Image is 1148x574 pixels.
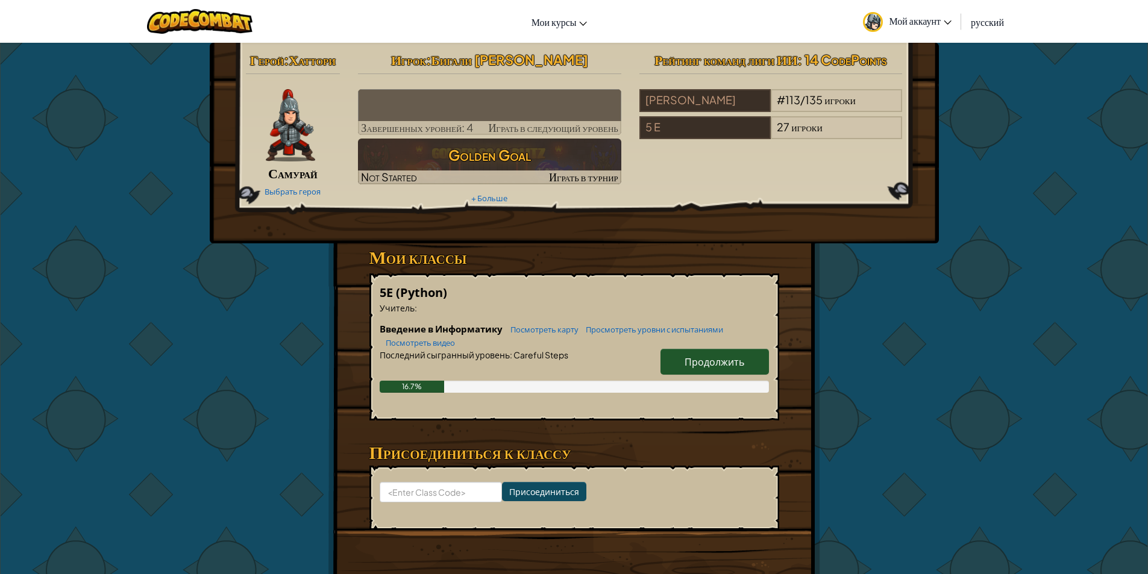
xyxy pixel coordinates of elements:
span: Careful Steps [512,349,568,360]
span: : 14 CodePoints [797,51,887,68]
span: Герой [250,51,284,68]
h3: Golden Goal [358,142,621,169]
span: : [426,51,431,68]
span: Продолжить [685,355,744,368]
img: Golden Goal [358,139,621,184]
span: Игрок [391,51,426,68]
span: Мой аккаунт [889,14,952,27]
span: Завершенных уровней: 4 [361,120,473,134]
span: Хаттори [289,51,336,68]
span: 135 [805,93,823,107]
span: : [510,349,512,360]
a: Мой аккаунт [857,2,958,40]
span: Бигали [PERSON_NAME] [431,51,588,68]
h3: Присоединиться к классу [369,438,779,466]
img: CodeCombat logo [147,9,252,34]
span: русский [971,16,1004,28]
a: Выбрать героя [265,187,321,196]
a: [PERSON_NAME]#113/135игроки [639,101,903,114]
span: / [800,93,805,107]
a: Посмотреть карту [504,325,579,334]
a: Просмотреть уровни с испытаниями [580,325,723,334]
a: + Больше [471,193,507,203]
a: Посмотреть видео [380,338,455,348]
img: samurai.pose.png [266,89,315,161]
span: # [777,93,785,107]
div: 16.7% [380,381,445,393]
div: 5 E [639,116,771,139]
a: Golden GoalNot StartedИграть в турнир [358,139,621,184]
span: Рейтинг команд лиги ИИ [654,51,797,68]
input: Присоединиться [502,482,586,501]
a: Играть в следующий уровень [358,89,621,135]
a: 5 E27игроки [639,128,903,142]
span: (Python) [396,284,447,301]
span: игроки [791,120,823,134]
span: Мои курсы [532,16,577,28]
span: 27 [777,120,789,134]
span: 5E [380,284,396,301]
span: Играть в турнир [549,170,618,184]
span: Not Started [361,170,417,184]
img: avatar [863,12,883,32]
span: 113 [785,93,800,107]
span: Последний сыгранный уровень [380,349,510,360]
span: Введение в Информатику [380,323,504,334]
div: [PERSON_NAME] [639,89,771,112]
span: игроки [824,93,856,107]
input: <Enter Class Code> [380,482,502,502]
a: русский [965,5,1010,38]
a: Мои курсы [525,5,594,38]
span: Учитель [380,302,415,313]
span: : [415,302,417,313]
span: : [284,51,289,68]
span: Самурай [268,164,318,181]
h3: Мои классы [369,243,779,270]
span: Играть в следующий уровень [488,120,618,134]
